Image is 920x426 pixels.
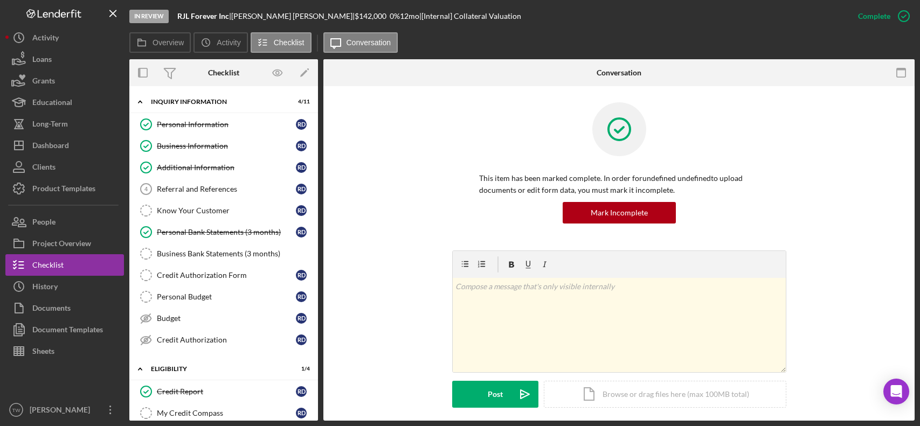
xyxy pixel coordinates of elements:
[32,27,59,51] div: Activity
[135,308,313,329] a: BudgetRD
[32,135,69,159] div: Dashboard
[32,233,91,257] div: Project Overview
[129,32,191,53] button: Overview
[27,399,97,423] div: [PERSON_NAME]
[208,68,239,77] div: Checklist
[5,297,124,319] button: Documents
[5,254,124,276] button: Checklist
[177,12,231,20] div: |
[479,172,759,197] p: This item has been marked complete. In order for undefined undefined to upload documents or edit ...
[32,319,103,343] div: Document Templates
[296,270,307,281] div: R D
[32,70,55,94] div: Grants
[32,254,64,278] div: Checklist
[5,48,124,70] a: Loans
[151,99,283,105] div: INQUIRY INFORMATION
[135,264,313,286] a: Credit Authorization FormRD
[390,12,400,20] div: 0 %
[157,387,296,396] div: Credit Report
[157,206,296,215] div: Know Your Customer
[151,366,283,372] div: ELIGIBILITY
[296,386,307,397] div: R D
[157,185,296,193] div: Referral and References
[157,163,296,172] div: Additional Information
[135,157,313,178] a: Additional InformationRD
[400,12,419,20] div: 12 mo
[135,135,313,157] a: Business InformationRD
[217,38,240,47] label: Activity
[157,314,296,323] div: Budget
[296,313,307,324] div: R D
[290,99,310,105] div: 4 / 11
[157,292,296,301] div: Personal Budget
[847,5,915,27] button: Complete
[32,156,56,180] div: Clients
[157,120,296,129] div: Personal Information
[157,249,312,258] div: Business Bank Statements (3 months)
[858,5,890,27] div: Complete
[32,92,72,116] div: Educational
[591,202,648,224] div: Mark Incomplete
[32,113,68,137] div: Long-Term
[296,205,307,216] div: R D
[419,12,521,20] div: | [Internal] Collateral Valuation
[135,329,313,351] a: Credit AuthorizationRD
[296,141,307,151] div: R D
[5,319,124,340] button: Document Templates
[231,12,355,20] div: [PERSON_NAME] [PERSON_NAME] |
[135,243,313,264] a: Business Bank Statements (3 months)
[177,11,229,20] b: RJL Forever Inc
[135,178,313,200] a: 4Referral and ReferencesRD
[5,156,124,178] button: Clients
[5,70,124,92] button: Grants
[32,276,58,300] div: History
[274,38,305,47] label: Checklist
[32,48,52,73] div: Loans
[5,340,124,362] button: Sheets
[135,114,313,135] a: Personal InformationRD
[296,334,307,345] div: R D
[296,184,307,194] div: R D
[296,119,307,130] div: R D
[5,399,124,421] button: TW[PERSON_NAME]
[296,162,307,173] div: R D
[290,366,310,372] div: 1 / 4
[32,178,95,202] div: Product Templates
[597,68,641,77] div: Conversation
[157,409,296,417] div: My Credit Compass
[5,233,124,254] button: Project Overview
[32,211,56,235] div: People
[135,402,313,424] a: My Credit CompassRD
[296,408,307,418] div: R D
[883,379,909,404] div: Open Intercom Messenger
[5,276,124,297] button: History
[153,38,184,47] label: Overview
[193,32,247,53] button: Activity
[347,38,391,47] label: Conversation
[5,27,124,48] button: Activity
[157,271,296,280] div: Credit Authorization Form
[5,178,124,199] button: Product Templates
[32,340,54,365] div: Sheets
[144,186,148,192] tspan: 4
[296,227,307,238] div: R D
[135,286,313,308] a: Personal BudgetRD
[251,32,312,53] button: Checklist
[452,381,538,408] button: Post
[5,135,124,156] a: Dashboard
[563,202,676,224] button: Mark Incomplete
[323,32,398,53] button: Conversation
[5,113,124,135] button: Long-Term
[5,92,124,113] button: Educational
